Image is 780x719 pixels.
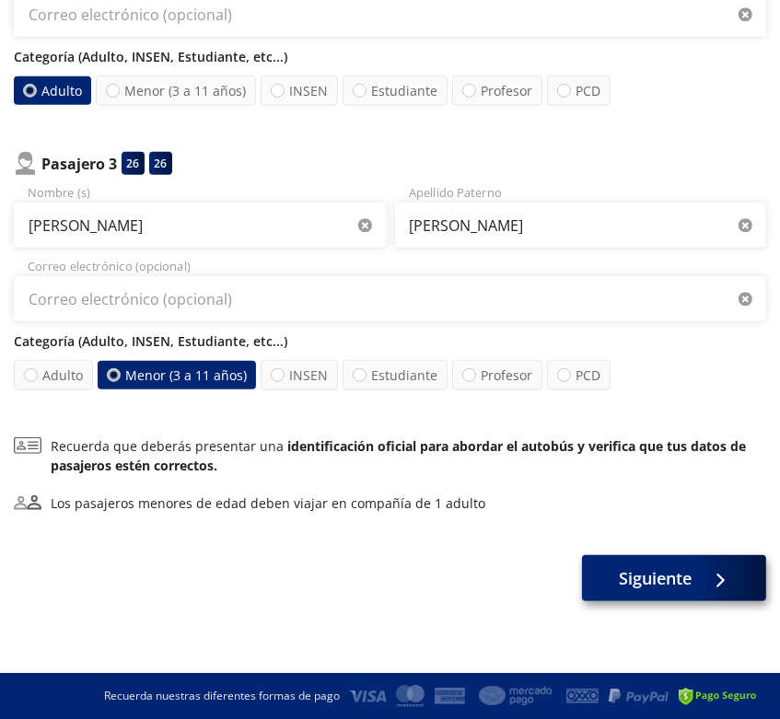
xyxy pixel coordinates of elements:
b: identificación oficial para abordar el autobús y verifica que tus datos de pasajeros estén correc... [51,437,746,474]
label: PCD [547,360,611,390]
label: Menor (3 a 11 años) [98,361,256,389]
label: Adulto [14,76,91,105]
p: Recuerda nuestras diferentes formas de pago [104,688,340,704]
label: Menor (3 a 11 años) [96,75,256,106]
p: Pasajero 3 [41,153,117,175]
p: Recuerda que deberás presentar una [51,436,766,475]
p: Categoría (Adulto, INSEN, Estudiante, etc...) [14,331,766,351]
label: INSEN [261,75,338,106]
label: Estudiante [343,360,448,390]
div: Los pasajeros menores de edad deben viajar en compañía de 1 adulto [51,493,485,513]
label: Adulto [14,360,93,390]
div: 26 [122,152,145,175]
button: Siguiente [582,555,766,601]
label: Estudiante [343,75,448,106]
input: Correo electrónico (opcional) [14,276,766,322]
p: Categoría (Adulto, INSEN, Estudiante, etc...) [14,47,766,66]
label: Profesor [452,360,542,390]
label: PCD [547,75,611,106]
span: Siguiente [620,566,693,591]
label: Profesor [452,75,542,106]
input: Nombre (s) [14,203,386,249]
label: INSEN [261,360,338,390]
div: 26 [149,152,172,175]
input: Apellido Paterno [395,203,767,249]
